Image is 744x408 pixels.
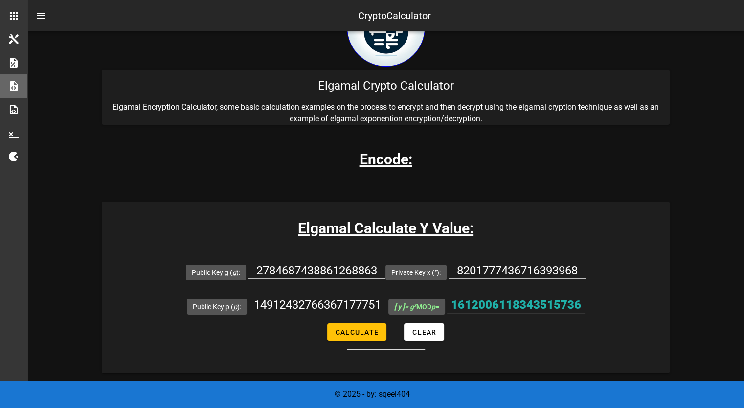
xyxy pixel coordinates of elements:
a: home [347,59,425,68]
h3: Elgamal Calculate Y Value: [102,217,670,239]
span: MOD = [394,303,439,311]
b: [ y ] [394,303,405,311]
button: Calculate [327,323,386,341]
label: Public Key p ( ): [193,302,241,312]
div: Elgamal Crypto Calculator [102,70,670,101]
span: Clear [412,328,436,336]
p: Elgamal Encryption Calculator, some basic calculation examples on the process to encrypt and then... [102,101,670,125]
button: Clear [404,323,444,341]
i: p [233,303,237,311]
label: Private Key x ( ): [391,268,441,277]
sup: x [414,302,416,308]
i: p [431,303,435,311]
button: nav-menu-toggle [29,4,53,27]
sup: x [434,268,437,274]
label: Public Key g ( ): [192,268,240,277]
i: = g [394,303,416,311]
span: © 2025 - by: sqeel404 [335,389,410,399]
span: Calculate [335,328,379,336]
i: g [232,269,236,276]
h3: Encode: [360,148,412,170]
div: CryptoCalculator [358,8,431,23]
